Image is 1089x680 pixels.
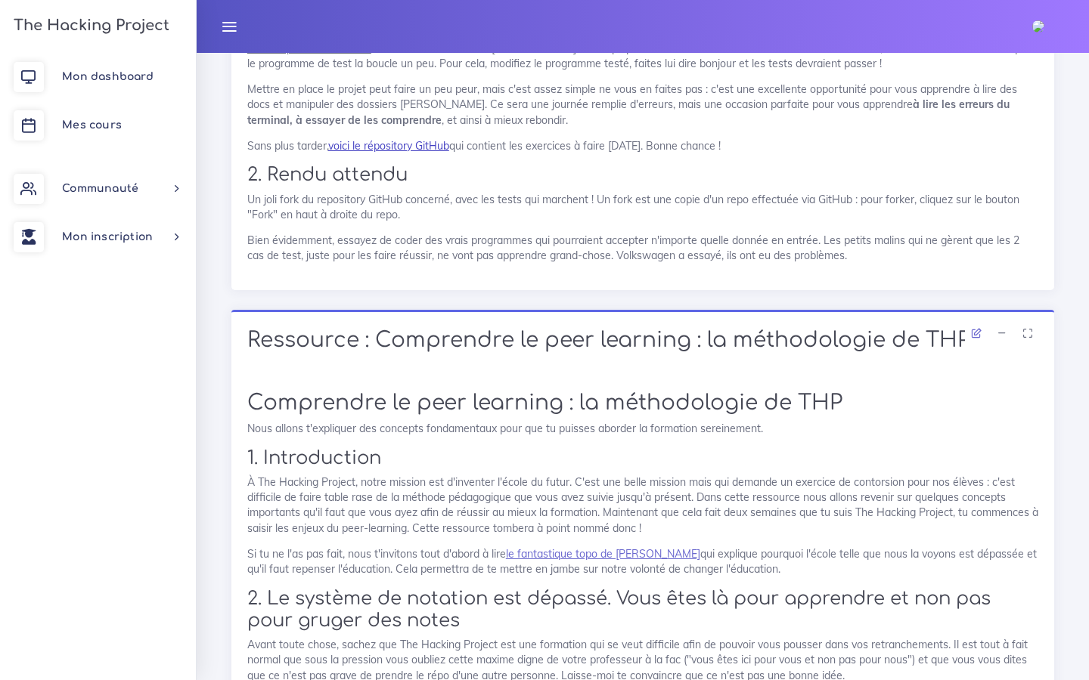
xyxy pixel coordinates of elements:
p: Sans plus tarder, qui contient les exercices à faire [DATE]. Bonne chance ! [247,138,1038,153]
p: Bien évidemment, essayez de coder des vrais programmes qui pourraient accepter n'importe quelle d... [247,233,1038,264]
p: Nous allons t'expliquer des concepts fondamentaux pour que tu puisses aborder la formation serein... [247,421,1038,436]
span: Mon inscription [62,231,153,243]
span: Communauté [62,183,138,194]
h3: The Hacking Project [9,17,169,34]
img: ebpqfojrb5gtx9aihydm.jpg [1032,20,1044,32]
h2: 2. Le système de notation est dépassé. Vous êtes là pour apprendre et non pas pour gruger des notes [247,588,1038,632]
p: À The Hacking Project, notre mission est d'inventer l'école du futur. C'est une belle mission mai... [247,474,1038,536]
h1: Comprendre le peer learning : la méthodologie de THP [247,391,1038,416]
h2: 1. Introduction [247,447,1038,469]
h1: Ressource : Comprendre le peer learning : la méthodologie de THP [247,328,1038,354]
a: le fantastique topo de [PERSON_NAME] [506,547,700,561]
p: Mettre en place le projet peut faire un peu peur, mais c'est assez simple ne vous en faites pas :... [247,82,1038,128]
u: la méthode bonjour devrait dire bonjour mais , le test n'a pas réussi : il rate [247,26,1038,54]
span: Mes cours [62,119,122,131]
p: Un joli fork du repository GitHub concerné, avec les tests qui marchent ! Un fork est une copie d... [247,192,1038,223]
span: Mon dashboard [62,71,154,82]
h2: 2. Rendu attendu [247,164,1038,186]
p: Si tu ne l'as pas fait, nous t'invitons tout d'abord à lire qui explique pourquoi l'école telle q... [247,546,1038,577]
strong: à lire les erreurs du terminal, à essayer de les comprendre [247,97,1010,126]
a: voici le répository GitHub [328,139,449,153]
